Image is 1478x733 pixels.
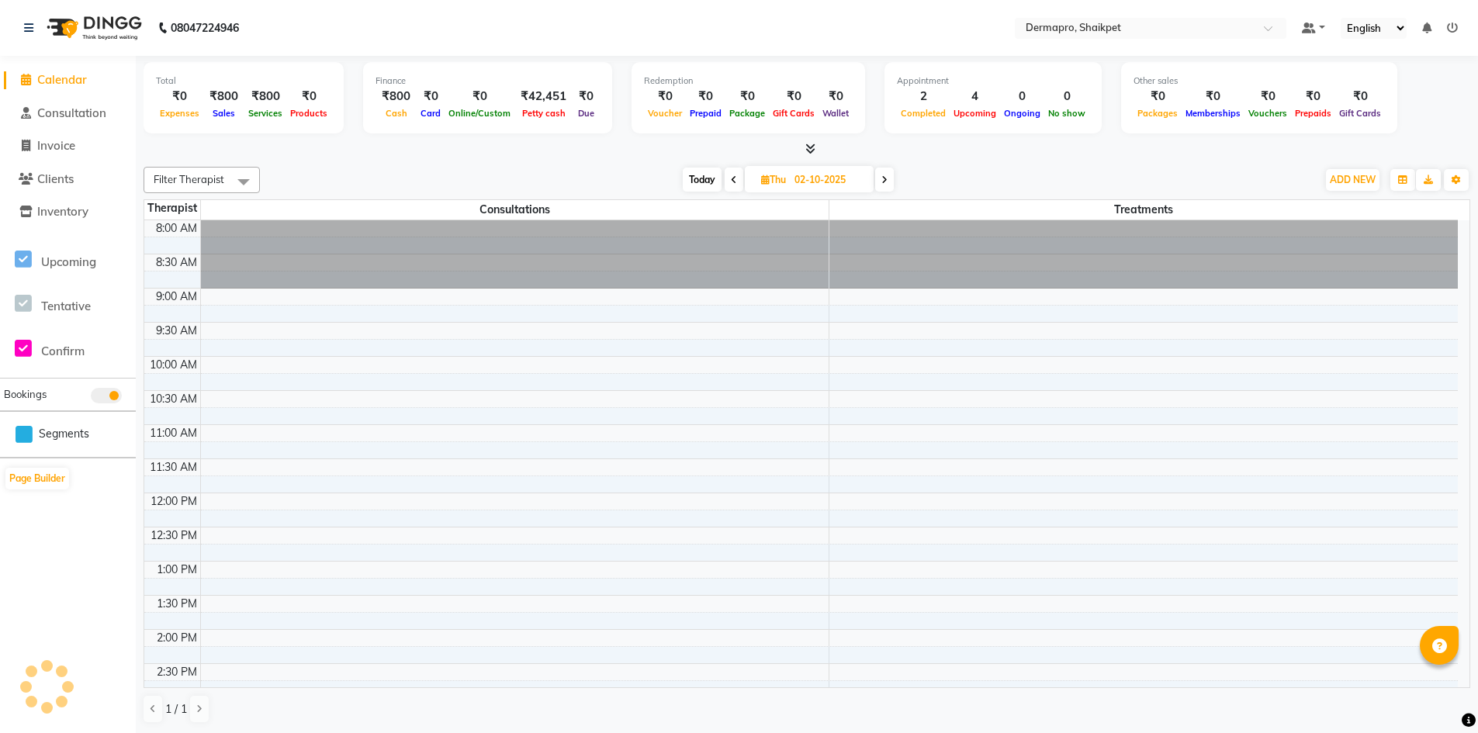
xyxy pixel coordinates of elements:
span: Upcoming [41,254,96,269]
span: Tentative [41,299,91,313]
b: 08047224946 [171,6,239,50]
div: 12:30 PM [147,527,200,544]
span: Bookings [4,388,47,400]
span: Confirm [41,344,85,358]
div: ₹0 [769,88,819,105]
span: Gift Cards [769,108,819,119]
a: Calendar [4,71,132,89]
a: Clients [4,171,132,188]
button: ADD NEW [1326,169,1379,191]
span: Ongoing [1000,108,1044,119]
span: Voucher [644,108,686,119]
span: Cash [382,108,411,119]
div: 2 [897,88,950,105]
div: ₹0 [1335,88,1385,105]
span: Completed [897,108,950,119]
div: ₹0 [1182,88,1244,105]
a: Inventory [4,203,132,221]
span: Thu [757,174,790,185]
div: ₹0 [686,88,725,105]
span: Segments [39,426,89,442]
div: Finance [376,74,600,88]
span: Petty cash [518,108,569,119]
div: ₹42,451 [514,88,573,105]
div: 0 [1044,88,1089,105]
button: Page Builder [5,468,69,489]
div: ₹0 [644,88,686,105]
div: 10:00 AM [147,357,200,373]
div: ₹0 [445,88,514,105]
span: Consultation [37,105,106,120]
span: Gift Cards [1335,108,1385,119]
div: 11:00 AM [147,425,200,441]
span: Vouchers [1244,108,1291,119]
div: ₹0 [417,88,445,105]
iframe: chat widget [1413,671,1462,717]
span: Card [417,108,445,119]
div: 10:30 AM [147,391,200,407]
a: Consultation [4,105,132,123]
div: ₹800 [244,88,286,105]
span: No show [1044,108,1089,119]
span: Inventory [37,204,88,219]
span: Expenses [156,108,203,119]
span: Calendar [37,72,87,87]
div: Redemption [644,74,853,88]
span: Today [683,168,722,192]
span: Clients [37,171,74,186]
div: ₹800 [203,88,244,105]
a: Invoice [4,137,132,155]
div: 11:30 AM [147,459,200,475]
div: ₹0 [1291,88,1335,105]
div: 1:30 PM [154,596,200,612]
div: ₹0 [1134,88,1182,105]
div: 4 [950,88,1000,105]
div: Total [156,74,331,88]
span: Memberships [1182,108,1244,119]
span: Online/Custom [445,108,514,119]
span: Prepaids [1291,108,1335,119]
span: ADD NEW [1330,174,1376,185]
span: Invoice [37,138,75,153]
span: Upcoming [950,108,1000,119]
span: Services [244,108,286,119]
span: Package [725,108,769,119]
div: 9:00 AM [153,289,200,305]
div: 9:30 AM [153,323,200,339]
div: 2:00 PM [154,630,200,646]
div: 8:00 AM [153,220,200,237]
div: Therapist [144,200,200,216]
img: logo [40,6,146,50]
span: Consultations [201,200,829,220]
div: 8:30 AM [153,254,200,271]
div: 0 [1000,88,1044,105]
div: ₹0 [573,88,600,105]
div: 2:30 PM [154,664,200,680]
div: Appointment [897,74,1089,88]
span: Products [286,108,331,119]
span: 1 / 1 [165,701,187,717]
div: ₹0 [819,88,853,105]
span: Due [574,108,598,119]
span: Wallet [819,108,853,119]
span: Treatments [829,200,1458,220]
input: 2025-10-02 [790,168,867,192]
div: ₹800 [376,88,417,105]
span: Packages [1134,108,1182,119]
div: ₹0 [286,88,331,105]
div: Other sales [1134,74,1385,88]
div: ₹0 [725,88,769,105]
span: Prepaid [686,108,725,119]
div: 1:00 PM [154,562,200,578]
div: ₹0 [1244,88,1291,105]
div: ₹0 [156,88,203,105]
div: 12:00 PM [147,493,200,510]
span: Sales [209,108,239,119]
span: Filter Therapist [154,173,224,185]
